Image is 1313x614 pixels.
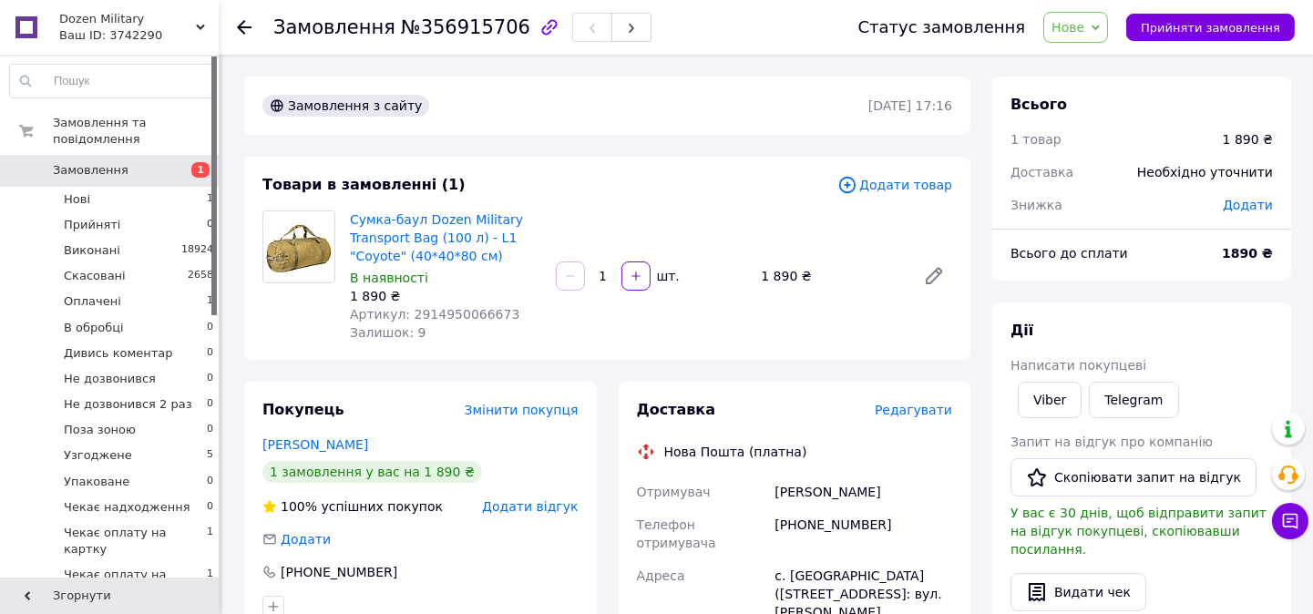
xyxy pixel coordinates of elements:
span: Товари в замовленні (1) [262,176,466,193]
img: Сумка-баул Dozen Military Transport Bag (100 л) - L1 "Coyote" (40*40*80 см) [263,211,334,282]
button: Видати чек [1010,573,1146,611]
span: Замовлення [273,16,395,38]
input: Пошук [10,65,214,97]
span: 0 [207,320,213,336]
span: Виконані [64,242,120,259]
span: Покупець [262,401,344,418]
span: №356915706 [401,16,530,38]
span: Доставка [637,401,716,418]
span: Артикул: 2914950066673 [350,307,519,322]
span: 2658 [188,268,213,284]
span: У вас є 30 днів, щоб відправити запит на відгук покупцеві, скопіювавши посилання. [1010,506,1267,557]
span: Замовлення та повідомлення [53,115,219,148]
span: 1 [191,162,210,178]
span: Нові [64,191,90,208]
span: В наявності [350,271,428,285]
span: Редагувати [875,403,952,417]
span: 0 [207,217,213,233]
span: Поза зоною [64,422,136,438]
span: 1 товар [1010,132,1062,147]
span: Дії [1010,322,1033,339]
span: Залишок: 9 [350,325,426,340]
b: 1890 ₴ [1222,246,1273,261]
div: [PHONE_NUMBER] [279,563,399,581]
span: Знижка [1010,198,1062,212]
span: 5 [207,447,213,464]
button: Прийняти замовлення [1126,14,1295,41]
span: Dozen Military [59,11,196,27]
span: Додати [281,532,331,547]
div: 1 замовлення у вас на 1 890 ₴ [262,461,482,483]
span: Написати покупцеві [1010,358,1146,373]
span: 1 [207,293,213,310]
time: [DATE] 17:16 [868,98,952,113]
span: Дивись коментар [64,345,173,362]
a: Редагувати [916,258,952,294]
span: 1 [207,567,213,599]
div: Статус замовлення [858,18,1026,36]
span: Скасовані [64,268,126,284]
span: Отримувач [637,485,711,499]
div: 1 890 ₴ [350,287,541,305]
span: Чекає оплату на картку [64,525,207,558]
div: [PERSON_NAME] [771,476,956,508]
a: Telegram [1089,382,1178,418]
span: Всього до сплати [1010,246,1128,261]
span: 0 [207,422,213,438]
span: 0 [207,396,213,413]
span: 18924 [181,242,213,259]
div: Повернутися назад [237,18,251,36]
div: шт. [652,267,682,285]
span: Оплачені [64,293,121,310]
span: Додати товар [837,175,952,195]
span: Чекає оплату на рахунок [64,567,207,599]
div: успішних покупок [262,497,443,516]
div: 1 890 ₴ [754,263,908,289]
span: 0 [207,345,213,362]
span: 0 [207,474,213,490]
span: 0 [207,499,213,516]
div: 1 890 ₴ [1223,130,1273,148]
span: 0 [207,371,213,387]
span: Замовлення [53,162,128,179]
span: Узгоджене [64,447,132,464]
span: Нове [1051,20,1084,35]
button: Скопіювати запит на відгук [1010,458,1257,496]
span: Упаковане [64,474,129,490]
span: Змінити покупця [465,403,579,417]
span: Запит на відгук про компанію [1010,435,1213,449]
span: 1 [207,525,213,558]
span: Не дозвонився [64,371,156,387]
a: [PERSON_NAME] [262,437,368,452]
div: Ваш ID: 3742290 [59,27,219,44]
button: Чат з покупцем [1272,503,1308,539]
span: Адреса [637,568,685,583]
span: Чекає надходження [64,499,190,516]
div: Нова Пошта (платна) [660,443,812,461]
span: Прийняті [64,217,120,233]
span: В обробці [64,320,124,336]
span: Додати відгук [482,499,578,514]
span: Доставка [1010,165,1073,179]
span: 1 [207,191,213,208]
a: Viber [1018,382,1082,418]
div: Замовлення з сайту [262,95,429,117]
span: Телефон отримувача [637,517,716,550]
span: 100% [281,499,317,514]
span: Не дозвонився 2 раз [64,396,192,413]
span: Всього [1010,96,1067,113]
div: [PHONE_NUMBER] [771,508,956,559]
div: Необхідно уточнити [1126,152,1284,192]
span: Додати [1223,198,1273,212]
a: Сумка-баул Dozen Military Transport Bag (100 л) - L1 "Coyote" (40*40*80 см) [350,212,523,263]
span: Прийняти замовлення [1141,21,1280,35]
